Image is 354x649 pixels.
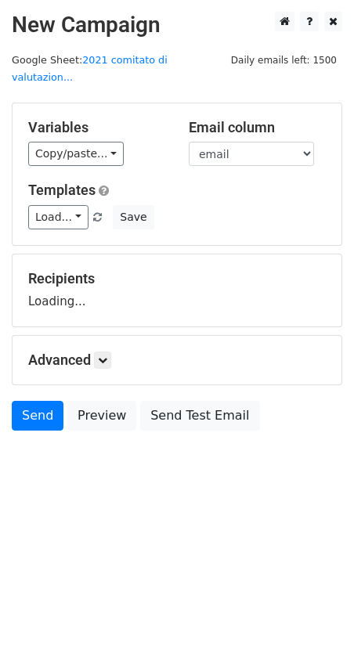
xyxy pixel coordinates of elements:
a: 2021 comitato di valutazion... [12,54,168,84]
a: Templates [28,182,96,198]
small: Google Sheet: [12,54,168,84]
a: Copy/paste... [28,142,124,166]
h5: Email column [189,119,326,136]
h5: Advanced [28,352,326,369]
a: Load... [28,205,88,229]
a: Daily emails left: 1500 [226,54,342,66]
h5: Variables [28,119,165,136]
a: Preview [67,401,136,431]
a: Send [12,401,63,431]
button: Save [113,205,154,229]
span: Daily emails left: 1500 [226,52,342,69]
div: Loading... [28,270,326,311]
h5: Recipients [28,270,326,287]
a: Send Test Email [140,401,259,431]
h2: New Campaign [12,12,342,38]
